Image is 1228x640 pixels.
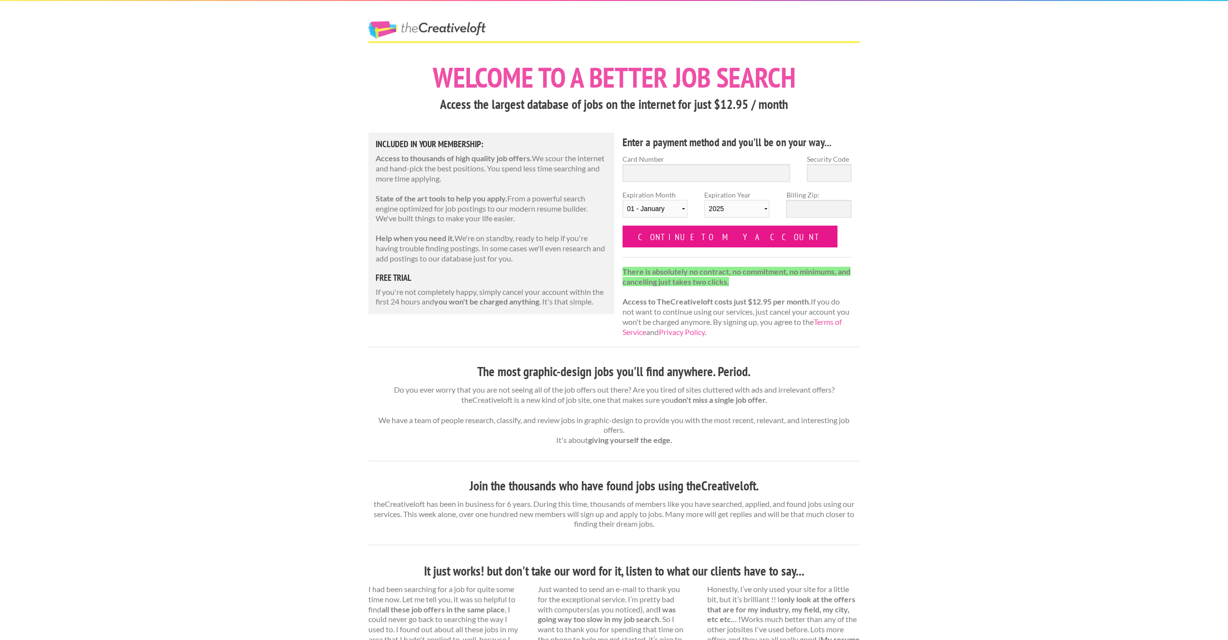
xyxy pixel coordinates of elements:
strong: you won't be charged anything [434,297,539,306]
h3: Join the thousands who have found jobs using theCreativeloft. [368,477,860,495]
a: Terms of Service [622,317,842,336]
label: Security Code [807,154,851,164]
strong: Help when you need it. [376,233,455,243]
label: Card Number [622,154,790,164]
a: Privacy Policy [659,327,705,336]
h3: The most graphic-design jobs you'll find anywhere. Period. [368,363,860,381]
strong: don't miss a single job offer. [674,395,767,404]
h3: It just works! but don't take our word for it, listen to what our clients have to say... [368,562,860,580]
select: Expiration Month [622,200,687,218]
h4: Enter a payment method and you'll be on your way... [622,135,851,150]
p: Do you ever worry that you are not seeing all of the job offers out there? Are you tired of sites... [368,385,860,445]
strong: giving yourself the edge. [588,435,672,444]
strong: all these job offers in the same place [381,605,505,614]
a: The Creative Loft [368,21,485,39]
p: If you're not completely happy, simply cancel your account within the first 24 hours and . It's t... [376,287,607,307]
label: Expiration Month [622,190,687,226]
strong: State of the art tools to help you apply. [376,194,507,203]
p: We scour the internet and hand-pick the best positions. You spend less time searching and more ti... [376,153,607,183]
h1: Welcome to a better job search [368,63,860,91]
label: Expiration Year [704,190,769,226]
label: Billing Zip: [786,190,851,200]
strong: Access to thousands of high quality job offers. [376,153,532,163]
strong: There is absolutely no contract, no commitment, no minimums, and cancelling just takes two clicks. [622,267,850,286]
h5: free trial [376,274,607,282]
p: We're on standby, ready to help if you're having trouble finding postings. In some cases we'll ev... [376,233,607,263]
select: Expiration Year [704,200,769,218]
h5: Included in Your Membership: [376,140,607,149]
p: theCreativeloft has been in business for 6 years. During this time, thousands of members like you... [368,499,860,529]
strong: only look at the offers that are for my industry, my field, my city, etc etc… ! [707,594,855,624]
strong: I was going way too slow in my job search [538,605,676,624]
p: From a powerful search engine optimized for job postings to our modern resume builder. We've buil... [376,194,607,224]
h3: Access the largest database of jobs on the internet for just $12.95 / month [368,95,860,114]
input: Continue to my account [622,226,837,247]
strong: Access to TheCreativeloft costs just $12.95 per month. [622,297,811,306]
p: If you do not want to continue using our services, just cancel your account you won't be charged ... [622,267,851,337]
